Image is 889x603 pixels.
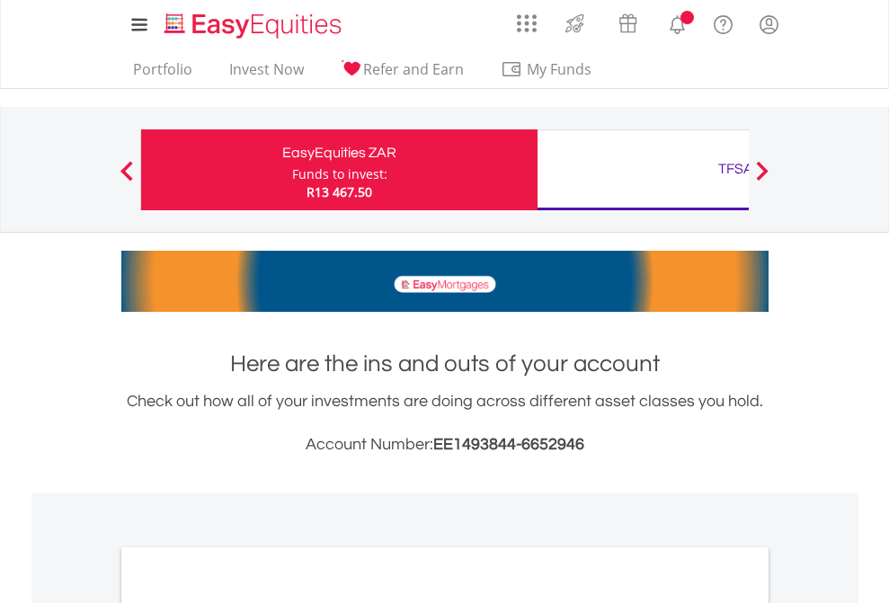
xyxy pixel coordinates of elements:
[601,4,654,38] a: Vouchers
[109,170,145,188] button: Previous
[222,60,311,88] a: Invest Now
[613,9,643,38] img: vouchers-v2.svg
[292,165,387,183] div: Funds to invest:
[505,4,548,33] a: AppsGrid
[517,13,537,33] img: grid-menu-icon.svg
[700,4,746,40] a: FAQ's and Support
[126,60,200,88] a: Portfolio
[121,389,769,457] div: Check out how all of your investments are doing across different asset classes you hold.
[560,9,590,38] img: thrive-v2.svg
[746,4,792,44] a: My Profile
[433,436,584,453] span: EE1493844-6652946
[121,432,769,457] h3: Account Number:
[307,183,372,200] span: R13 467.50
[152,140,527,165] div: EasyEquities ZAR
[121,251,769,312] img: EasyMortage Promotion Banner
[363,59,464,79] span: Refer and Earn
[157,4,349,40] a: Home page
[121,348,769,380] h1: Here are the ins and outs of your account
[161,11,349,40] img: EasyEquities_Logo.png
[654,4,700,40] a: Notifications
[744,170,780,188] button: Next
[501,58,618,81] span: My Funds
[333,60,471,88] a: Refer and Earn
